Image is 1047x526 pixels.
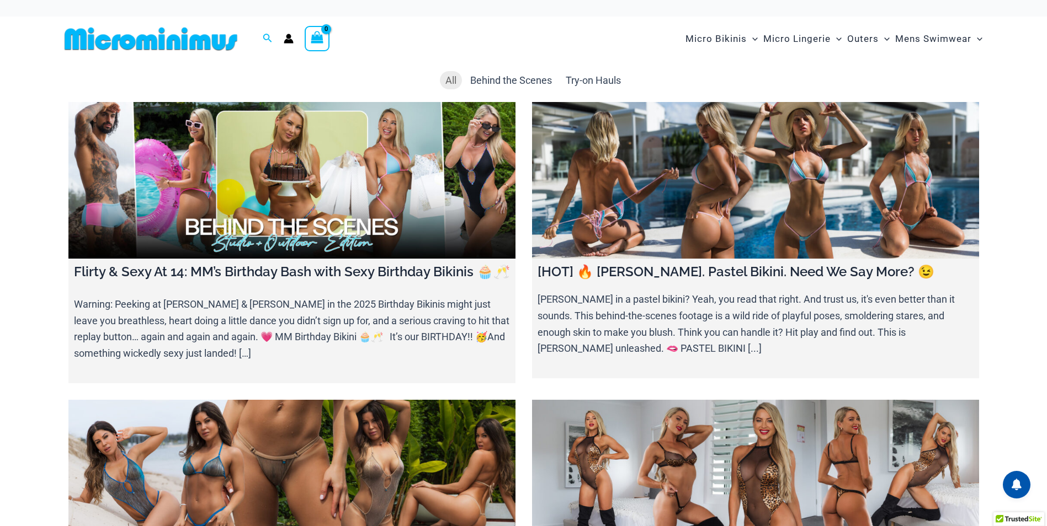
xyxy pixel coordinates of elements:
a: Account icon link [284,34,294,44]
a: [HOT] 🔥 Olivia. Pastel Bikini. Need We Say More? 😉 [532,102,979,259]
nav: Site Navigation [681,20,987,57]
a: Flirty & Sexy At 14: MM’s Birthday Bash with Sexy Birthday Bikinis 🧁🥂 [68,102,515,259]
span: Mens Swimwear [895,25,971,53]
span: Menu Toggle [747,25,758,53]
a: Micro BikinisMenu ToggleMenu Toggle [683,22,761,56]
a: Search icon link [263,32,273,46]
h4: [HOT] 🔥 [PERSON_NAME]. Pastel Bikini. Need We Say More? 😉 [538,264,974,280]
h4: Flirty & Sexy At 14: MM’s Birthday Bash with Sexy Birthday Bikinis 🧁🥂 [74,264,510,280]
a: View Shopping Cart, empty [305,26,330,51]
img: MM SHOP LOGO FLAT [60,26,242,51]
a: Micro LingerieMenu ToggleMenu Toggle [761,22,844,56]
span: Micro Bikinis [685,25,747,53]
span: Try-on Hauls [566,74,621,86]
span: Menu Toggle [971,25,982,53]
a: OutersMenu ToggleMenu Toggle [844,22,892,56]
span: Menu Toggle [879,25,890,53]
span: Outers [847,25,879,53]
span: Micro Lingerie [763,25,831,53]
span: Behind the Scenes [470,74,552,86]
span: All [445,74,456,86]
p: [PERSON_NAME] in a pastel bikini? Yeah, you read that right. And trust us, it's even better than ... [538,291,974,357]
p: Warning: Peeking at [PERSON_NAME] & [PERSON_NAME] in the 2025 Birthday Bikinis might just leave y... [74,296,510,362]
span: Menu Toggle [831,25,842,53]
a: Mens SwimwearMenu ToggleMenu Toggle [892,22,985,56]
